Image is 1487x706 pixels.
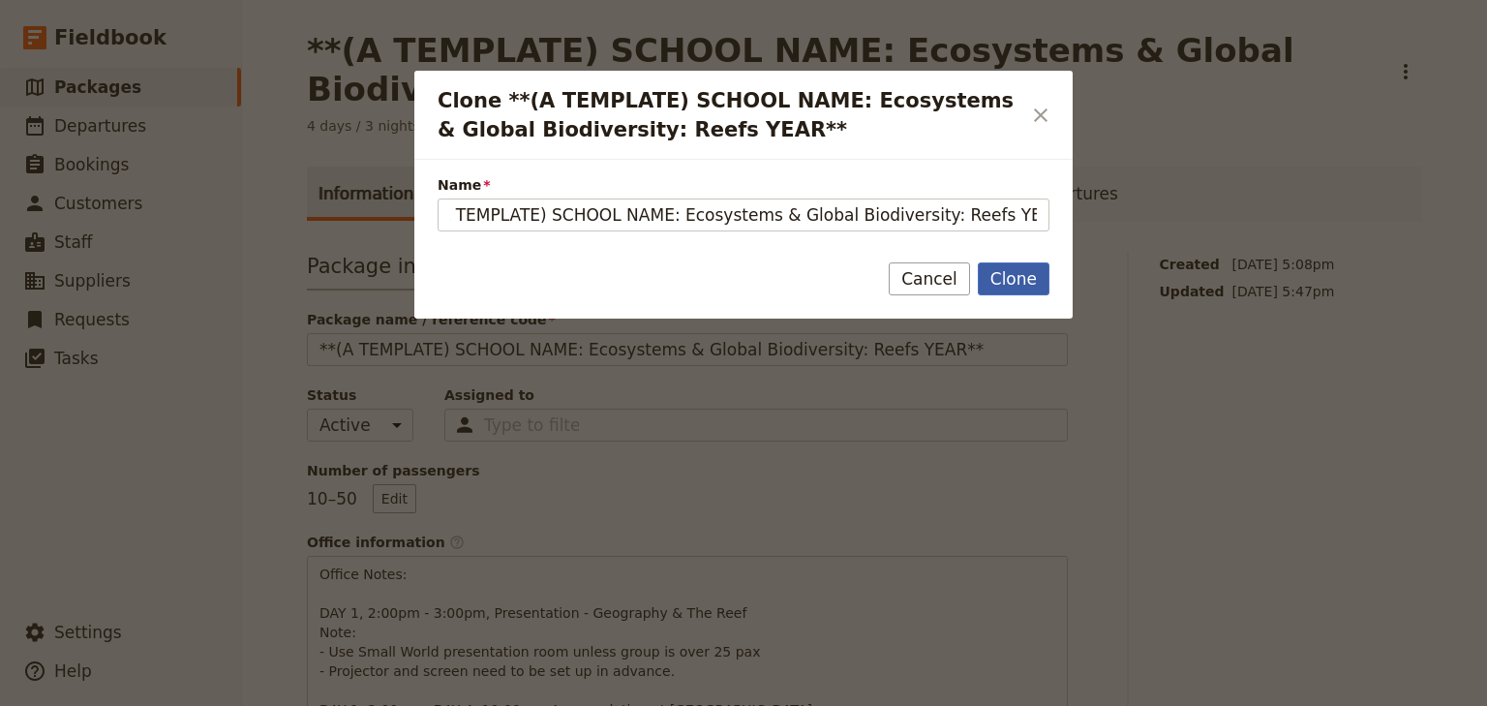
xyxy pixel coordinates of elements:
h2: Clone **(A TEMPLATE) SCHOOL NAME: Ecosystems & Global Biodiversity: Reefs YEAR** [438,86,1020,144]
button: Clone [978,262,1049,295]
span: Name [438,175,1049,195]
button: Cancel [889,262,970,295]
input: Name [438,199,1049,231]
button: Close dialog [1024,99,1057,132]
